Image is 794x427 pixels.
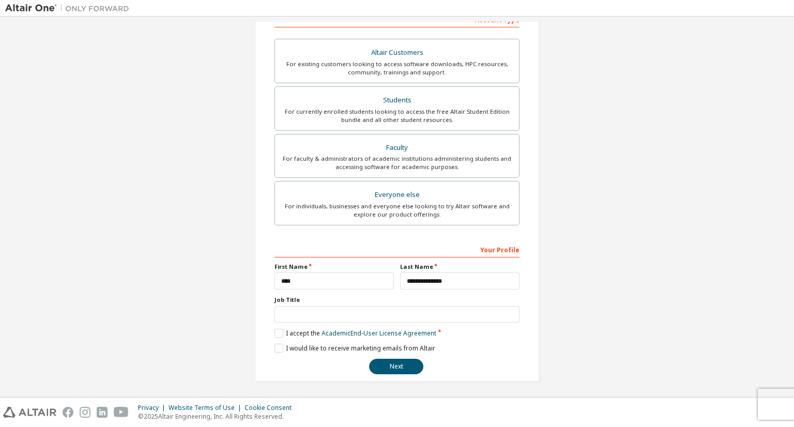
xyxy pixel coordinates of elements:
div: For individuals, businesses and everyone else looking to try Altair software and explore our prod... [281,202,513,219]
div: For currently enrolled students looking to access the free Altair Student Edition bundle and all ... [281,108,513,124]
div: Your Profile [274,241,520,257]
label: Job Title [274,296,520,304]
button: Next [369,359,423,374]
div: Faculty [281,141,513,155]
a: Academic End-User License Agreement [322,329,436,338]
img: facebook.svg [63,407,73,418]
div: For faculty & administrators of academic institutions administering students and accessing softwa... [281,155,513,171]
div: Altair Customers [281,45,513,60]
label: I would like to receive marketing emails from Altair [274,344,435,353]
p: © 2025 Altair Engineering, Inc. All Rights Reserved. [138,412,298,421]
img: Altair One [5,3,134,13]
img: instagram.svg [80,407,90,418]
label: First Name [274,263,394,271]
div: Cookie Consent [245,404,298,412]
div: Students [281,93,513,108]
img: altair_logo.svg [3,407,56,418]
div: Privacy [138,404,169,412]
div: Everyone else [281,188,513,202]
label: I accept the [274,329,436,338]
img: linkedin.svg [97,407,108,418]
img: youtube.svg [114,407,129,418]
div: Website Terms of Use [169,404,245,412]
div: For existing customers looking to access software downloads, HPC resources, community, trainings ... [281,60,513,77]
label: Last Name [400,263,520,271]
